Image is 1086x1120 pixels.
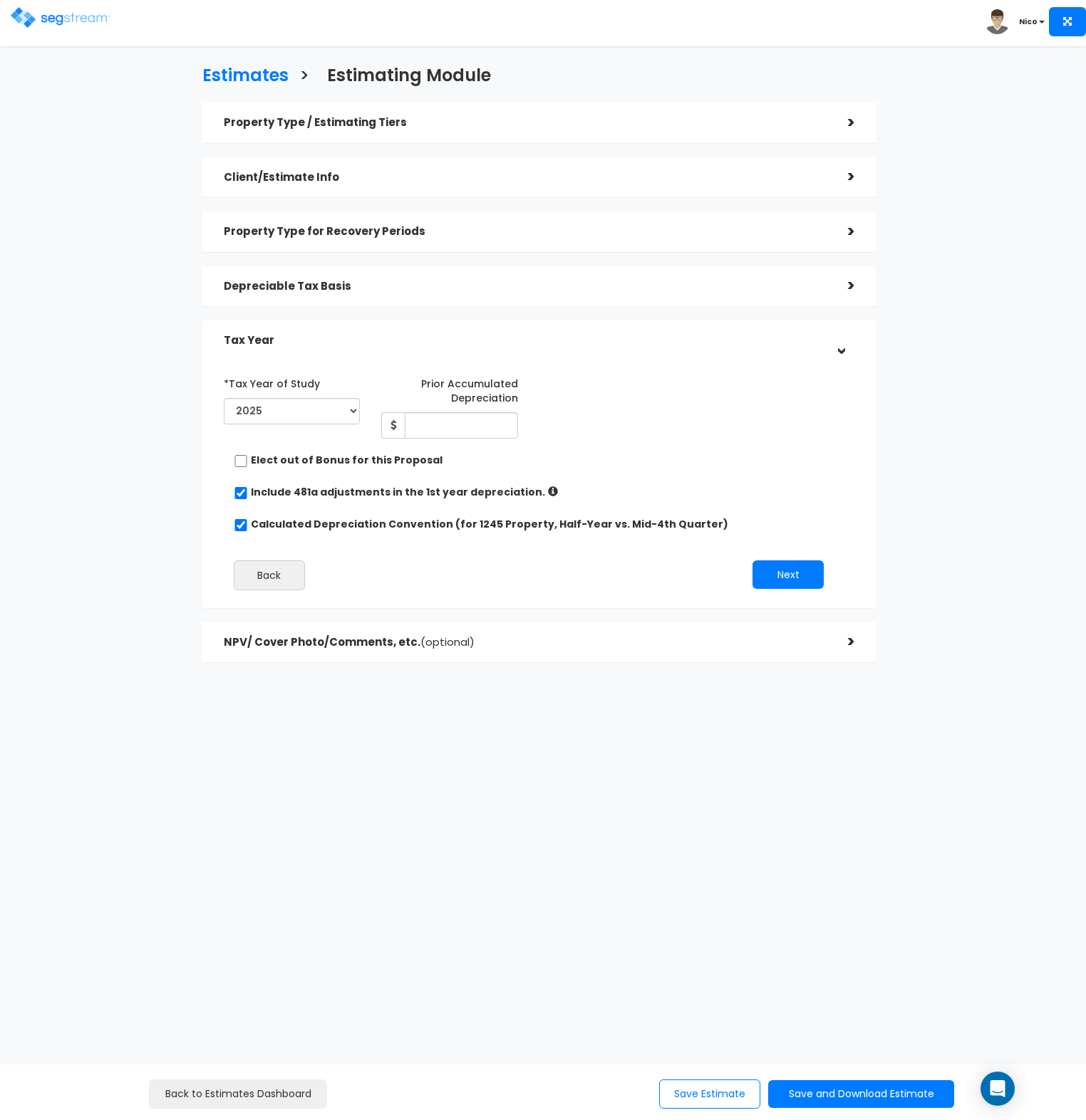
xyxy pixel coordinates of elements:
a: Estimating Module [316,52,491,95]
h5: Client/Estimate Info [224,172,827,184]
button: Back [234,560,305,590]
h3: Estimating Module [327,66,491,88]
h5: Property Type for Recovery Periods [224,226,827,238]
h3: Estimates [202,66,289,88]
a: Back to Estimates Dashboard [149,1079,327,1109]
h5: Property Type / Estimating Tiers [224,117,827,129]
div: > [827,221,855,243]
div: > [829,327,852,355]
label: Calculated Depreciation Convention (for 1245 Property, Half-Year vs. Mid-4th Quarter) [251,517,728,531]
div: Open Intercom Messenger [981,1072,1015,1106]
b: Nico [1019,16,1038,27]
label: Elect out of Bonus for this Proposal [251,453,443,467]
div: > [827,166,855,188]
button: Next [753,560,824,589]
div: > [827,631,855,653]
div: > [827,275,855,297]
a: Estimates [192,52,289,95]
label: Include 481a adjustments in the 1st year depreciation. [251,485,545,499]
h5: NPV/ Cover Photo/Comments, etc. [224,637,827,649]
button: Save and Download Estimate [768,1080,954,1108]
label: *Tax Year of Study [224,372,320,391]
button: Save Estimate [659,1079,760,1109]
h5: Depreciable Tax Basis [224,281,827,293]
i: If checked: Increased depreciation = Aggregated Post-Study (up to Tax Year) – Prior Accumulated D... [548,486,558,496]
h3: > [299,66,309,88]
div: > [827,112,855,134]
img: avatar.png [985,9,1010,34]
label: Prior Accumulated Depreciation [381,372,518,405]
span: (optional) [420,634,475,649]
h5: Tax Year [224,335,827,347]
img: logo.png [11,7,110,28]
